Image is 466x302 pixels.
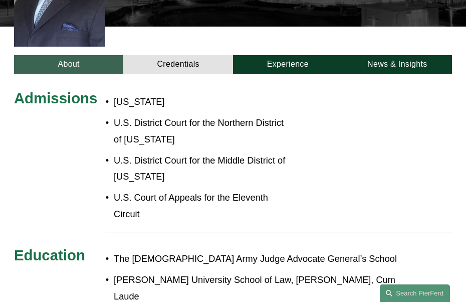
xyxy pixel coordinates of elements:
[114,115,288,148] p: U.S. District Court for the Northern District of [US_STATE]
[114,94,288,110] p: [US_STATE]
[14,90,98,106] span: Admissions
[14,55,124,74] a: About
[114,190,288,223] p: U.S. Court of Appeals for the Eleventh Circuit
[14,247,85,263] span: Education
[123,55,233,74] a: Credentials
[380,284,450,302] a: Search this site
[114,153,288,186] p: U.S. District Court for the Middle District of [US_STATE]
[343,55,452,74] a: News & Insights
[233,55,343,74] a: Experience
[114,251,397,267] p: The [DEMOGRAPHIC_DATA] Army Judge Advocate General’s School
